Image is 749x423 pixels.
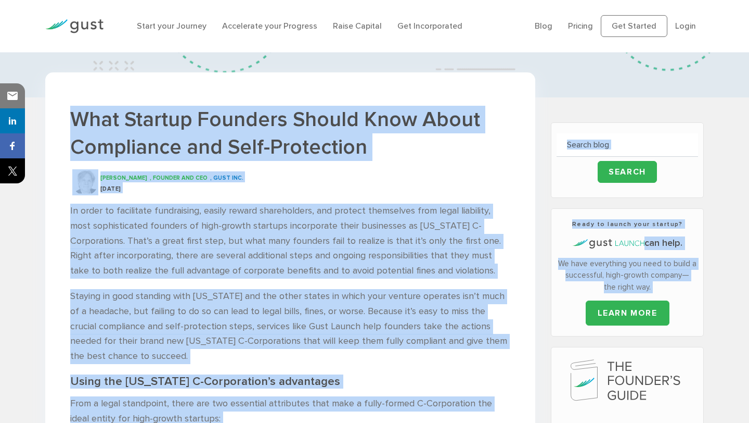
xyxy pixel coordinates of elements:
[222,21,317,31] a: Accelerate your Progress
[137,21,206,31] a: Start your Journey
[557,133,698,157] input: Search blog
[598,161,657,183] input: Search
[45,19,104,33] img: Gust Logo
[675,21,696,31] a: Login
[100,175,147,181] span: [PERSON_NAME]
[601,15,667,37] a: Get Started
[535,21,552,31] a: Blog
[150,175,208,181] span: , Founder and CEO
[333,21,382,31] a: Raise Capital
[70,289,510,364] p: Staying in good standing with [US_STATE] and the other states in which your venture operates isn’...
[210,175,243,181] span: , GUST INC.
[568,21,593,31] a: Pricing
[397,21,462,31] a: Get Incorporated
[100,185,121,192] span: [DATE]
[70,106,510,161] h1: What Startup Founders Should Know About Compliance and Self-Protection
[72,169,98,195] img: David S. Rose
[557,237,698,250] h4: can help.
[586,301,669,326] a: LEARN MORE
[557,219,698,229] h3: Ready to launch your startup?
[70,375,510,389] h2: Using the [US_STATE] C-Corporation’s advantages
[557,258,698,293] p: We have everything you need to build a successful, high-growth company—the right way.
[70,204,510,279] p: In order to facilitate fundraising, easily reward shareholders, and protect themselves from legal...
